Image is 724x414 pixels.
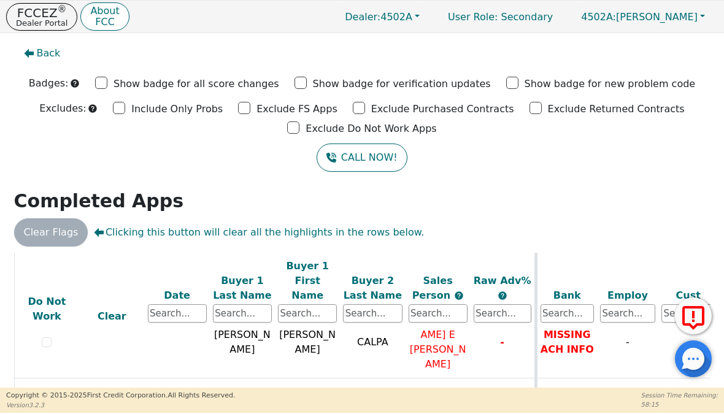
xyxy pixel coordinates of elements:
input: Search... [213,304,272,323]
div: Buyer 2 Last Name [343,273,402,302]
span: Sales Person [412,274,454,301]
td: [PERSON_NAME] [210,307,275,378]
p: Dealer Portal [16,19,67,27]
span: 4502A [345,11,412,23]
div: Buyer 1 Last Name [213,273,272,302]
p: About [90,6,119,16]
span: Dealer: [345,11,380,23]
input: Search... [541,304,595,323]
span: Clicking this button will clear all the highlights in the rows below. [94,225,424,240]
p: Show badge for verification updates [313,77,491,91]
td: CALPA [340,307,405,378]
strong: Completed Apps [14,190,184,212]
span: Back [37,46,61,61]
p: Exclude Do Not Work Apps [306,121,436,136]
p: Copyright © 2015- 2025 First Credit Corporation. [6,391,235,401]
div: Bank [541,288,595,302]
button: Back [14,39,71,67]
input: Search... [343,304,402,323]
div: Cust [661,288,715,302]
input: Search... [474,304,531,323]
button: CALL NOW! [317,144,407,172]
input: Search... [661,304,715,323]
input: Search... [278,304,337,323]
span: [PERSON_NAME] [581,11,698,23]
button: FCCEZ®Dealer Portal [6,3,77,31]
p: FCCEZ [16,7,67,19]
span: [PERSON_NAME] [410,386,466,412]
span: Raw Adv% [474,274,531,286]
td: MISSING ACH INFO [536,307,597,378]
span: All Rights Reserved. [168,391,235,399]
input: Search... [148,304,207,323]
div: Do Not Work [18,294,77,324]
button: Report Error to FCC [675,297,712,334]
p: Badges: [29,76,69,91]
td: [PERSON_NAME] [275,307,340,378]
p: Version 3.2.3 [6,401,235,410]
button: AboutFCC [80,2,129,31]
input: Search... [600,304,655,323]
p: 58:15 [641,400,718,409]
a: User Role: Secondary [436,5,565,29]
p: Show badge for new problem code [525,77,696,91]
p: Exclude Returned Contracts [548,102,685,117]
button: Dealer:4502A [332,7,433,26]
sup: ® [58,4,67,15]
p: Exclude Purchased Contracts [371,102,514,117]
span: 4502A: [581,11,616,23]
p: Include Only Probs [131,102,223,117]
div: Date [148,288,207,302]
td: - [658,307,720,378]
p: FCC [90,17,119,27]
span: User Role : [448,11,498,23]
td: - [597,307,658,378]
p: Session Time Remaining: [641,391,718,400]
div: Buyer 1 First Name [278,258,337,302]
p: Excludes: [39,101,86,116]
input: Search... [409,304,468,323]
p: Exclude FS Apps [256,102,337,117]
p: Secondary [436,5,565,29]
span: - [500,336,504,348]
p: Show badge for all score changes [114,77,279,91]
div: Employ [600,288,655,302]
div: Clear [82,309,141,324]
button: 4502A:[PERSON_NAME] [568,7,718,26]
